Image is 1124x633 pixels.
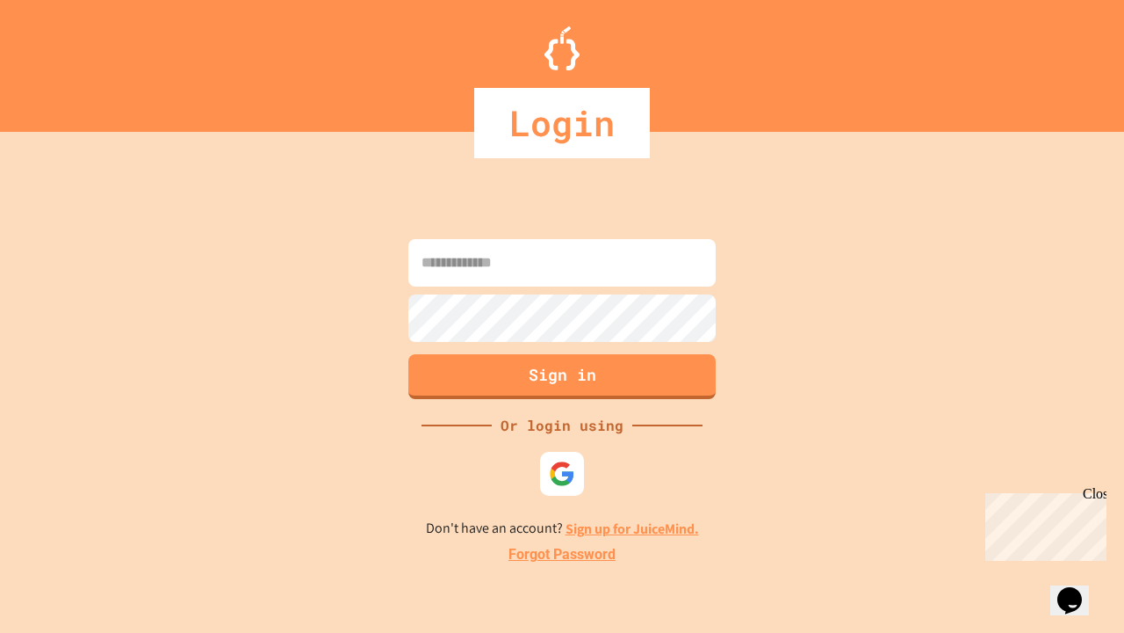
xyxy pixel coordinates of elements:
iframe: chat widget [1050,563,1106,615]
button: Sign in [408,354,716,399]
div: Login [474,88,650,158]
img: Logo.svg [544,26,580,70]
p: Don't have an account? [426,518,699,540]
div: Or login using [492,415,632,436]
iframe: chat widget [978,486,1106,561]
a: Sign up for JuiceMind. [566,520,699,538]
a: Forgot Password [508,544,616,565]
div: Chat with us now!Close [7,7,121,112]
img: google-icon.svg [549,461,575,487]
